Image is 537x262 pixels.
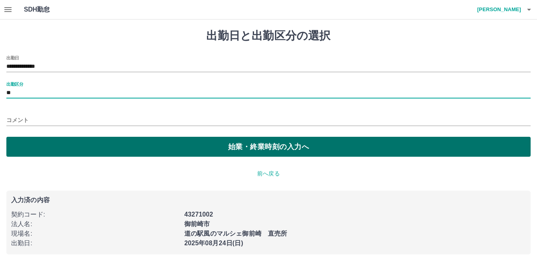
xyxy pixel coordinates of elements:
[184,211,213,218] b: 43271002
[11,197,526,203] p: 入力済の内容
[184,221,210,227] b: 御前崎市
[6,81,23,87] label: 出勤区分
[6,169,531,178] p: 前へ戻る
[11,229,180,238] p: 現場名 :
[184,230,287,237] b: 道の駅風のマルシェ御前崎 直売所
[6,55,19,61] label: 出勤日
[6,29,531,43] h1: 出勤日と出勤区分の選択
[184,240,243,246] b: 2025年08月24日(日)
[11,210,180,219] p: 契約コード :
[11,238,180,248] p: 出勤日 :
[6,137,531,157] button: 始業・終業時刻の入力へ
[11,219,180,229] p: 法人名 :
